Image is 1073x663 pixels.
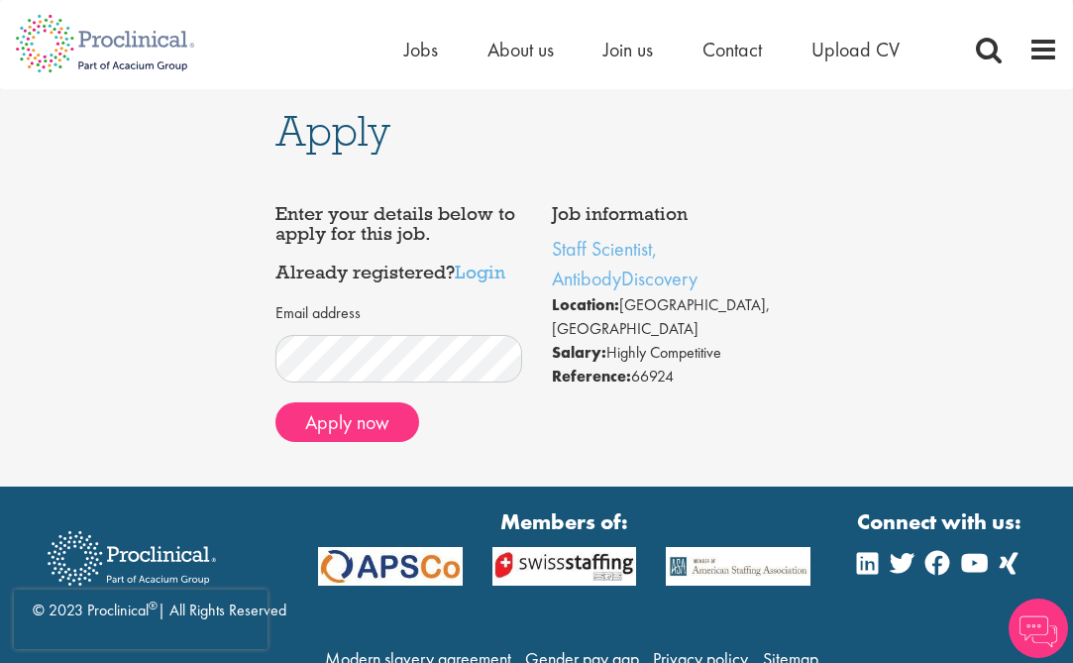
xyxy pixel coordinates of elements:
li: Highly Competitive [552,341,798,365]
a: About us [487,37,554,62]
a: Upload CV [811,37,900,62]
img: APSCo [303,547,477,585]
a: Contact [702,37,762,62]
label: Email address [275,302,361,325]
img: Proclinical Recruitment [33,517,231,600]
a: Staff Scientist, AntibodyDiscovery [552,236,697,291]
a: Join us [603,37,653,62]
strong: Salary: [552,342,606,363]
div: © 2023 Proclinical | All Rights Reserved [33,516,286,622]
strong: Members of: [318,506,810,537]
span: Apply [275,104,390,158]
h4: Enter your details below to apply for this job. Already registered? [275,204,521,282]
button: Apply now [275,402,419,442]
strong: Connect with us: [857,506,1025,537]
iframe: reCAPTCHA [14,590,268,649]
a: Login [455,260,505,283]
h4: Job information [552,204,798,224]
img: APSCo [651,547,824,585]
img: APSCo [478,547,651,585]
img: Chatbot [1009,599,1068,658]
li: 66924 [552,365,798,388]
li: [GEOGRAPHIC_DATA], [GEOGRAPHIC_DATA] [552,293,798,341]
strong: Reference: [552,366,631,387]
strong: Location: [552,294,619,315]
a: Jobs [404,37,438,62]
